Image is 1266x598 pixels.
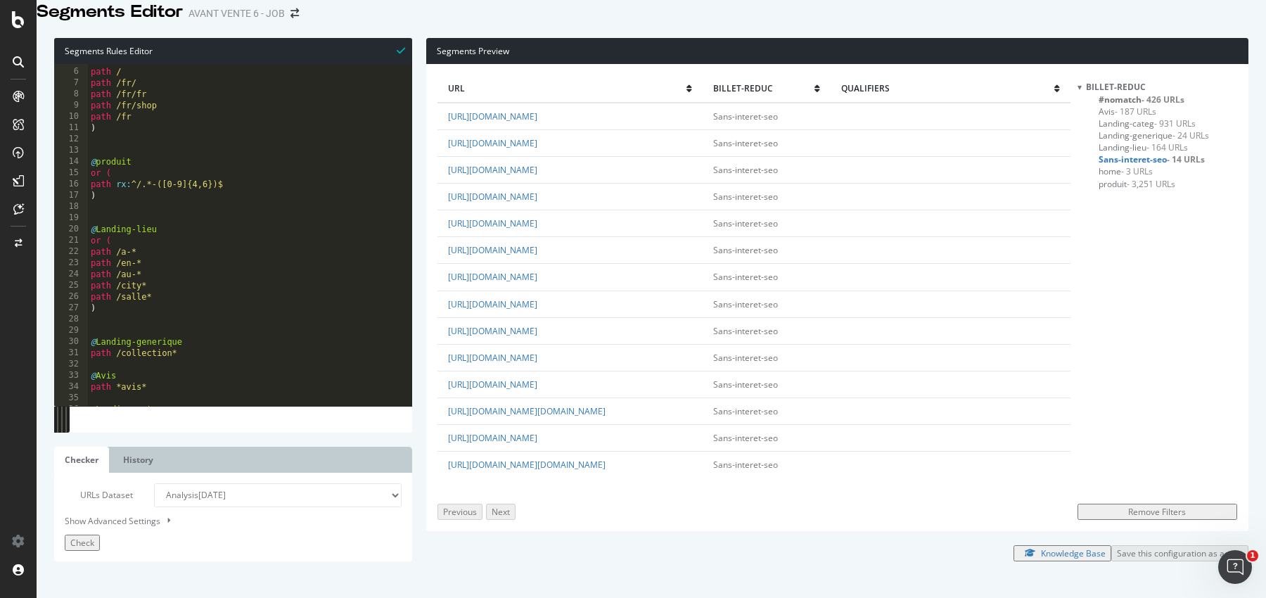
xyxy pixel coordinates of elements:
div: 19 [54,212,88,224]
span: - 24 URLs [1172,129,1209,141]
button: Previous [437,504,482,520]
a: [URL][DOMAIN_NAME] [448,191,537,203]
div: Segments Rules Editor [54,38,412,64]
div: 16 [54,179,88,190]
label: URLs Dataset [54,483,143,507]
a: [URL][DOMAIN_NAME] [448,110,537,122]
div: Knowledge Base [1041,547,1106,559]
span: qualifiers [841,82,1054,94]
button: Remove Filters [1078,504,1237,520]
div: 14 [54,156,88,167]
span: Click to filter Billet-reduc on home [1099,165,1153,177]
span: Billet-reduc [713,82,814,94]
span: Click to filter Billet-reduc on Sans-interet-seo [1099,153,1205,165]
div: 29 [54,325,88,336]
span: - 3 URLs [1121,165,1153,177]
span: Sans-interet-seo [713,271,778,283]
a: History [113,447,164,473]
div: Segments Preview [426,38,1248,64]
div: 17 [54,190,88,201]
div: Previous [443,506,477,518]
span: Click to filter Billet-reduc on Avis [1099,106,1156,117]
span: Sans-interet-seo [713,110,778,122]
div: 15 [54,167,88,179]
span: - 14 URLs [1167,153,1205,165]
div: 24 [54,269,88,280]
div: 12 [54,134,88,145]
div: Remove Filters [1083,506,1232,518]
div: 18 [54,201,88,212]
a: [URL][DOMAIN_NAME] [448,217,537,229]
button: Save this configuration as active [1111,545,1248,561]
div: 32 [54,359,88,370]
div: AVANT VENTE 6 - JOB [188,6,285,20]
a: Knowledge Base [1014,547,1111,559]
span: Click to filter Billet-reduc on Landing-categ [1099,117,1196,129]
span: - 187 URLs [1115,106,1156,117]
a: Checker [54,447,109,473]
span: Billet-reduc [1086,81,1146,93]
div: 31 [54,348,88,359]
div: 13 [54,145,88,156]
div: Show Advanced Settings [54,514,391,528]
div: 26 [54,291,88,303]
span: Sans-interet-seo [713,352,778,364]
span: - 3,251 URLs [1127,178,1175,190]
div: 30 [54,336,88,348]
div: 8 [54,89,88,100]
button: Next [486,504,516,520]
span: Syntax is valid [397,44,405,57]
span: 1 [1247,550,1258,561]
a: [URL][DOMAIN_NAME] [448,244,537,256]
a: [URL][DOMAIN_NAME][DOMAIN_NAME] [448,405,606,417]
div: 23 [54,257,88,269]
div: 7 [54,77,88,89]
div: 34 [54,381,88,393]
div: 27 [54,303,88,314]
a: [URL][DOMAIN_NAME] [448,378,537,390]
iframe: Intercom live chat [1218,550,1252,584]
span: Click to filter Billet-reduc on Landing-generique [1099,129,1209,141]
a: [URL][DOMAIN_NAME] [448,298,537,310]
div: 36 [54,404,88,415]
span: Sans-interet-seo [713,459,778,471]
span: Sans-interet-seo [713,137,778,149]
span: Check [70,537,94,549]
div: 28 [54,314,88,325]
div: 35 [54,393,88,404]
a: [URL][DOMAIN_NAME] [448,164,537,176]
span: Click to filter Billet-reduc on #nomatch [1099,94,1184,106]
a: [URL][DOMAIN_NAME] [448,137,537,149]
a: [URL][DOMAIN_NAME] [448,432,537,444]
span: Sans-interet-seo [713,217,778,229]
button: Check [65,535,100,551]
div: 20 [54,224,88,235]
span: Click to filter Billet-reduc on produit [1099,178,1175,190]
div: Next [492,506,510,518]
div: 11 [54,122,88,134]
span: Sans-interet-seo [713,378,778,390]
span: - 931 URLs [1154,117,1196,129]
span: - 426 URLs [1142,94,1184,106]
div: 9 [54,100,88,111]
span: Sans-interet-seo [713,244,778,256]
span: Sans-interet-seo [713,164,778,176]
span: Sans-interet-seo [713,298,778,310]
span: url [448,82,686,94]
button: Knowledge Base [1014,545,1111,561]
div: 25 [54,280,88,291]
div: 22 [54,246,88,257]
div: 6 [54,66,88,77]
a: [URL][DOMAIN_NAME][DOMAIN_NAME] [448,459,606,471]
div: 10 [54,111,88,122]
span: Sans-interet-seo [713,405,778,417]
a: [URL][DOMAIN_NAME] [448,325,537,337]
span: Sans-interet-seo [713,191,778,203]
span: Sans-interet-seo [713,325,778,337]
span: Sans-interet-seo [713,432,778,444]
div: 21 [54,235,88,246]
span: Click to filter Billet-reduc on Landing-lieu [1099,141,1188,153]
span: - 164 URLs [1146,141,1188,153]
div: 33 [54,370,88,381]
div: arrow-right-arrow-left [290,8,299,18]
